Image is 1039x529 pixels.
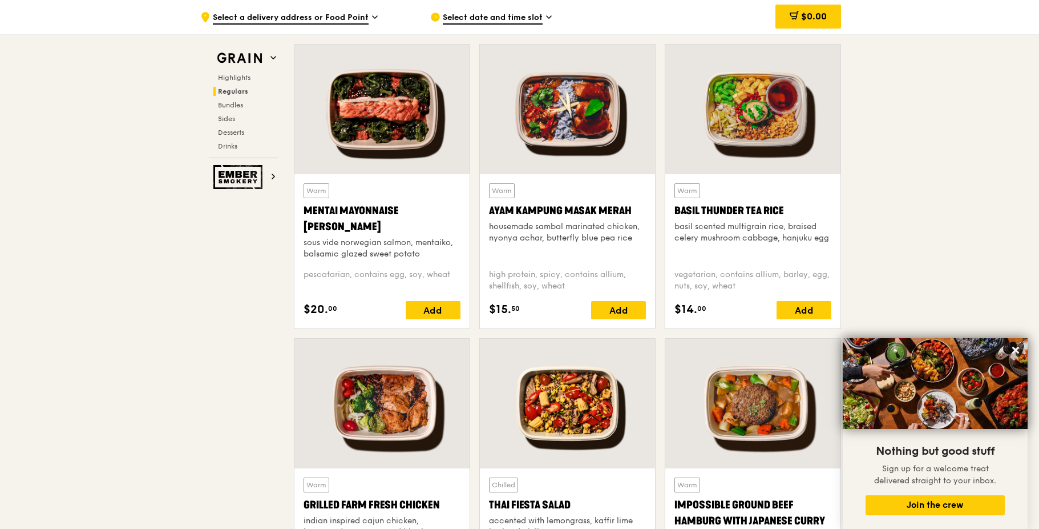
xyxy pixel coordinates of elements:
[489,301,511,318] span: $15.
[874,464,996,486] span: Sign up for a welcome treat delivered straight to your inbox.
[489,497,646,513] div: Thai Fiesta Salad
[304,237,460,260] div: sous vide norwegian salmon, mentaiko, balsamic glazed sweet potato
[1006,341,1025,359] button: Close
[304,203,460,235] div: Mentai Mayonnaise [PERSON_NAME]
[304,301,328,318] span: $20.
[489,269,646,292] div: high protein, spicy, contains allium, shellfish, soy, wheat
[443,12,543,25] span: Select date and time slot
[697,304,706,313] span: 00
[674,203,831,219] div: Basil Thunder Tea Rice
[777,301,831,319] div: Add
[489,203,646,219] div: Ayam Kampung Masak Merah
[328,304,337,313] span: 00
[304,183,329,198] div: Warm
[218,129,244,137] span: Desserts
[674,497,831,529] div: Impossible Ground Beef Hamburg with Japanese Curry
[304,497,460,513] div: Grilled Farm Fresh Chicken
[674,221,831,244] div: basil scented multigrain rice, braised celery mushroom cabbage, hanjuku egg
[591,301,646,319] div: Add
[674,269,831,292] div: vegetarian, contains allium, barley, egg, nuts, soy, wheat
[406,301,460,319] div: Add
[213,48,266,69] img: Grain web logo
[674,183,700,198] div: Warm
[801,11,827,22] span: $0.00
[674,301,697,318] span: $14.
[213,165,266,189] img: Ember Smokery web logo
[218,142,237,150] span: Drinks
[218,115,235,123] span: Sides
[304,478,329,492] div: Warm
[218,101,243,109] span: Bundles
[843,338,1028,429] img: DSC07876-Edit02-Large.jpeg
[304,269,460,292] div: pescatarian, contains egg, soy, wheat
[511,304,520,313] span: 50
[674,478,700,492] div: Warm
[213,12,369,25] span: Select a delivery address or Food Point
[489,478,518,492] div: Chilled
[489,221,646,244] div: housemade sambal marinated chicken, nyonya achar, butterfly blue pea rice
[218,74,250,82] span: Highlights
[876,444,994,458] span: Nothing but good stuff
[489,183,515,198] div: Warm
[218,87,248,95] span: Regulars
[866,495,1005,515] button: Join the crew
